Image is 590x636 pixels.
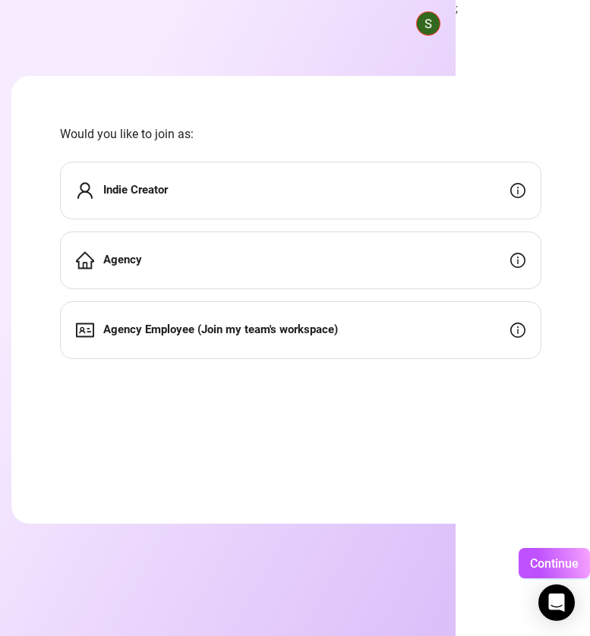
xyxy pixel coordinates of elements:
strong: Indie Creator [103,183,168,197]
span: user [76,181,94,200]
span: Continue [530,556,579,571]
span: info-circle [510,183,525,198]
strong: Agency [103,253,142,266]
span: home [76,251,94,269]
strong: Agency Employee (Join my team's workspace) [103,323,338,336]
button: Continue [519,548,590,578]
div: Open Intercom Messenger [538,584,575,621]
span: info-circle [510,323,525,338]
span: Would you like to join as: [60,124,541,143]
img: ACg8ocL_-67YJMGdarQkKis-3Ydud64fYsWDh4HH0oUiRo7XpV02d1Kd=s96-c [417,12,440,35]
span: info-circle [510,253,525,268]
span: idcard [76,321,94,339]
